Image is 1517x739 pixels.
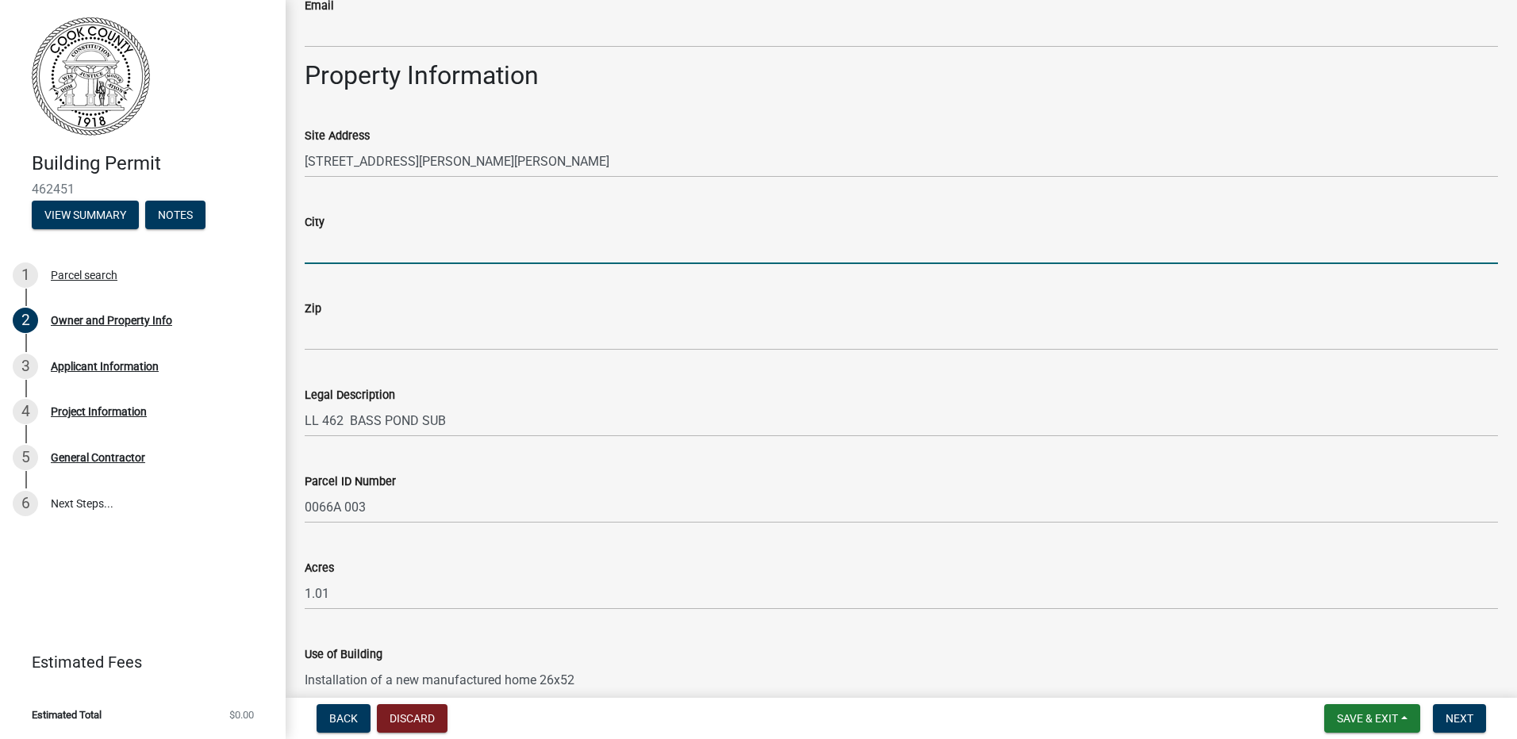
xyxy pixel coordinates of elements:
span: Back [329,712,358,725]
h2: Property Information [305,60,1498,90]
div: Applicant Information [51,361,159,372]
button: Discard [377,704,447,733]
label: Legal Description [305,390,395,401]
span: 462451 [32,182,254,197]
div: 3 [13,354,38,379]
wm-modal-confirm: Summary [32,209,139,222]
label: Site Address [305,131,370,142]
button: Notes [145,201,205,229]
label: Email [305,1,334,12]
label: Zip [305,304,321,315]
div: Parcel search [51,270,117,281]
div: 1 [13,262,38,288]
button: Next [1433,704,1486,733]
div: Owner and Property Info [51,315,172,326]
button: View Summary [32,201,139,229]
div: 4 [13,399,38,424]
div: Project Information [51,406,147,417]
span: Estimated Total [32,710,102,720]
span: Save & Exit [1337,712,1398,725]
img: Cook County, Georgia [32,17,150,136]
button: Save & Exit [1324,704,1420,733]
label: City [305,217,325,228]
span: $0.00 [229,710,254,720]
div: 5 [13,445,38,470]
div: General Contractor [51,452,145,463]
div: 2 [13,308,38,333]
span: Next [1446,712,1473,725]
wm-modal-confirm: Notes [145,209,205,222]
label: Use of Building [305,649,382,661]
button: Back [317,704,371,733]
h4: Building Permit [32,152,273,175]
div: 6 [13,491,38,516]
a: Estimated Fees [13,646,260,678]
label: Acres [305,563,334,574]
label: Parcel ID Number [305,477,396,488]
